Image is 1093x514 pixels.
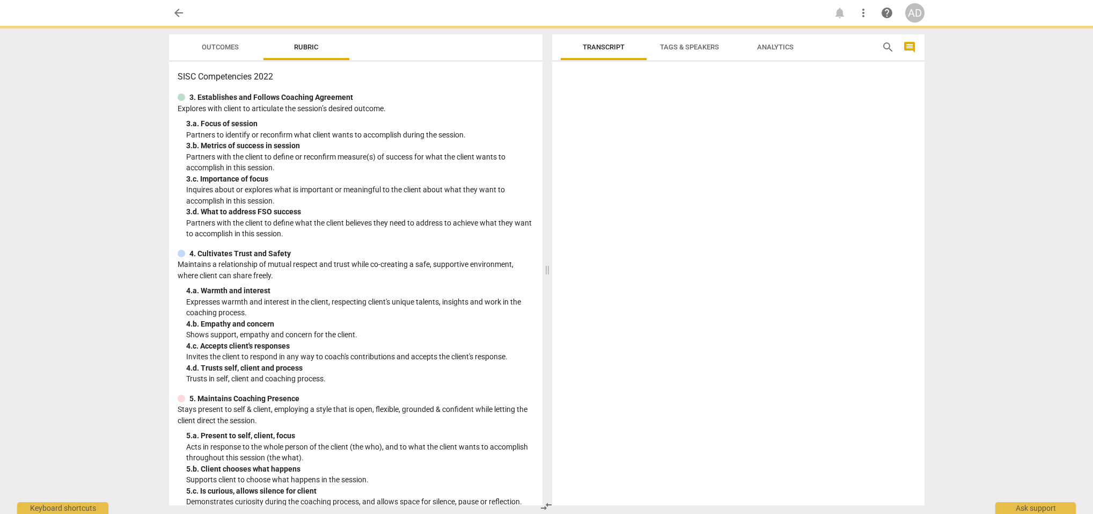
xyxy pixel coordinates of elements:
button: AD [905,3,925,23]
p: Trusts in self, client and coaching process. [186,373,534,385]
h3: SISC Competencies 2022 [178,70,534,83]
span: more_vert [857,6,870,19]
p: Partners with the client to define or reconfirm measure(s) of success for what the client wants t... [186,151,534,173]
p: Expresses warmth and interest in the client, respecting client's unique talents, insights and wor... [186,296,534,318]
button: Show/Hide comments [901,39,918,56]
div: 5. c. Is curious, allows silence for client [186,486,534,497]
span: comment [903,41,916,54]
p: 5. Maintains Coaching Presence [189,393,299,404]
span: Tags & Speakers [660,43,719,51]
button: Search [879,39,897,56]
p: Inquires about or explores what is important or meaningful to the client about what they want to ... [186,184,534,206]
div: 3. d. What to address FSO success [186,206,534,218]
p: Partners to identify or reconfirm what client wants to accomplish during the session. [186,129,534,141]
p: Invites the client to respond in any way to coach's contributions and accepts the client's response. [186,351,534,363]
div: Ask support [995,502,1076,514]
span: Outcomes [202,43,239,51]
a: Help [877,3,897,23]
p: Supports client to choose what happens in the session. [186,474,534,486]
p: Shows support, empathy and concern for the client. [186,329,534,341]
span: help [881,6,893,19]
span: Transcript [583,43,625,51]
p: 3. Establishes and Follows Coaching Agreement [189,92,353,103]
p: Acts in response to the whole person of the client (the who), and to what the client wants to acc... [186,441,534,464]
p: 4. Cultivates Trust and Safety [189,248,291,259]
div: 4. d. Trusts self, client and process [186,363,534,374]
div: 3. b. Metrics of success in session [186,140,534,151]
span: arrow_back [172,6,185,19]
p: Partners with the client to define what the client believes they need to address to achieve what ... [186,218,534,240]
span: Analytics [757,43,794,51]
span: compare_arrows [540,500,553,513]
div: 5. a. Present to self, client, focus [186,430,534,441]
p: Demonstrates curiosity during the coaching process, and allows space for silence, pause or reflec... [186,496,534,508]
div: 4. b. Empathy and concern [186,318,534,330]
p: Maintains a relationship of mutual respect and trust while co-creating a safe, supportive environ... [178,259,534,281]
div: 4. a. Warmth and interest [186,285,534,296]
span: Rubric [294,43,318,51]
div: 3. c. Importance of focus [186,173,534,185]
div: 3. a. Focus of session [186,118,534,129]
div: Keyboard shortcuts [17,502,108,514]
div: 5. b. Client chooses what happens [186,464,534,475]
p: Explores with client to articulate the session’s desired outcome. [178,103,534,114]
span: search [882,41,894,54]
p: Stays present to self & client, employing a style that is open, flexible, grounded & confident wh... [178,404,534,426]
div: 4. c. Accepts client's responses [186,341,534,352]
